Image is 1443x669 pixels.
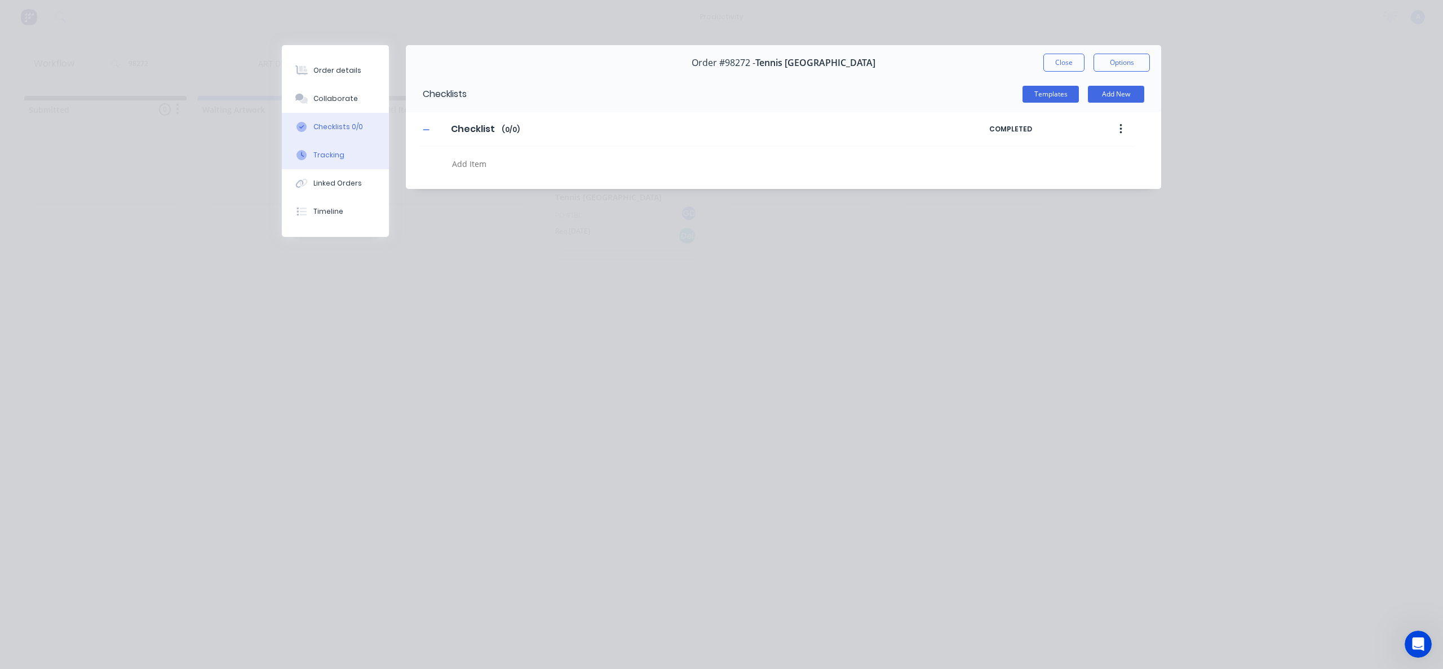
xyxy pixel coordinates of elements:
[282,85,389,113] button: Collaborate
[282,197,389,226] button: Timeline
[313,150,344,160] div: Tracking
[313,65,361,76] div: Order details
[313,122,363,132] div: Checklists 0/0
[313,178,362,188] div: Linked Orders
[692,58,755,68] span: Order #98272 -
[1405,631,1432,658] iframe: Intercom live chat
[282,141,389,169] button: Tracking
[502,125,520,135] span: ( 0 / 0 )
[444,121,502,138] input: Enter Checklist name
[1094,54,1150,72] button: Options
[989,124,1085,134] span: COMPLETED
[313,94,358,104] div: Collaborate
[1043,54,1085,72] button: Close
[755,58,875,68] span: Tennis [GEOGRAPHIC_DATA]
[282,113,389,141] button: Checklists 0/0
[313,206,343,217] div: Timeline
[1023,86,1079,103] button: Templates
[282,169,389,197] button: Linked Orders
[1088,86,1144,103] button: Add New
[282,56,389,85] button: Order details
[406,76,467,112] div: Checklists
